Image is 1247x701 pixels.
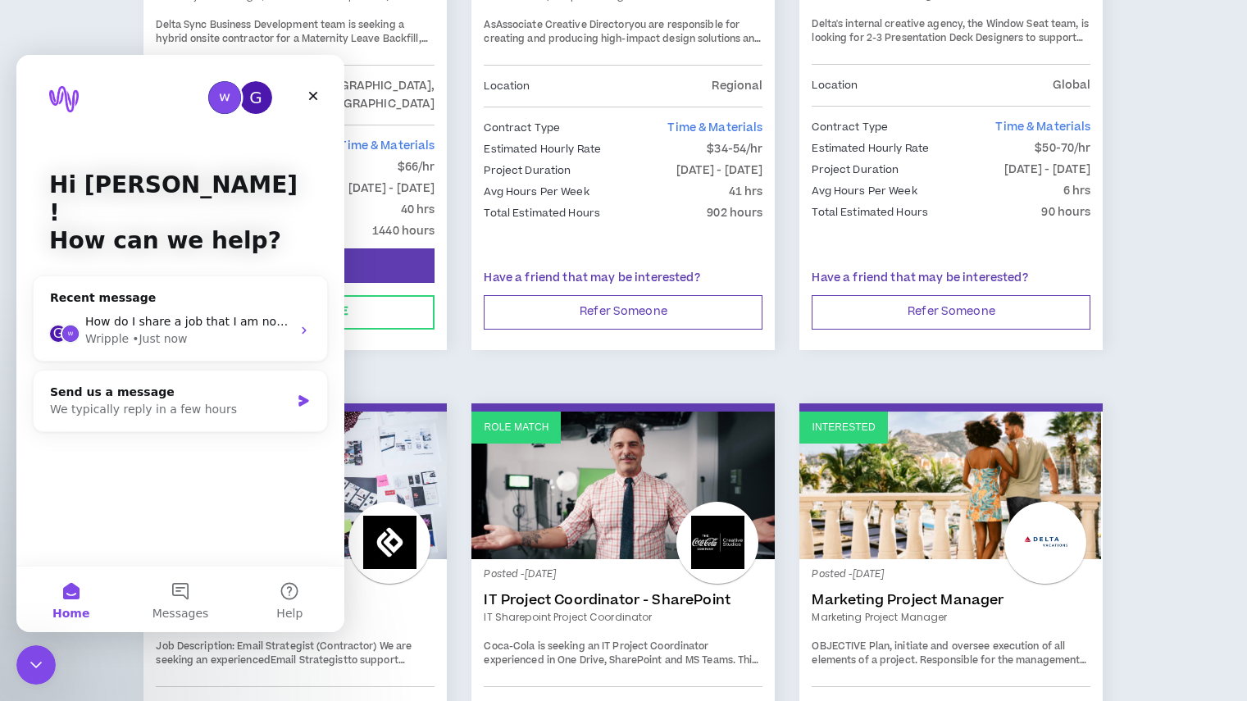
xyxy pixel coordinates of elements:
[372,222,435,240] p: 1440 hours
[16,55,344,632] iframe: Intercom live chat
[339,138,435,154] span: Time & Materials
[1004,161,1091,179] p: [DATE] - [DATE]
[496,18,629,32] strong: Associate Creative Director
[812,295,1090,330] button: Refer Someone
[471,412,775,559] a: Role Match
[484,140,601,158] p: Estimated Hourly Rate
[69,275,112,293] div: Wripple
[32,269,52,289] div: G
[34,329,274,346] div: Send us a message
[812,420,875,435] p: Interested
[812,592,1090,608] a: Marketing Project Manager
[484,420,548,435] p: Role Match
[812,270,1090,287] p: Have a friend that may be interested?
[1063,182,1091,200] p: 6 hrs
[676,162,763,180] p: [DATE] - [DATE]
[667,120,762,136] span: Time & Materials
[799,412,1103,559] a: Interested
[484,204,600,222] p: Total Estimated Hours
[44,269,64,289] img: Morgan avatar
[1053,76,1091,94] p: Global
[401,201,435,219] p: 40 hrs
[484,270,762,287] p: Have a friend that may be interested?
[812,76,858,94] p: Location
[398,158,435,176] p: $66/hr
[116,275,171,293] div: • Just now
[34,234,294,252] div: Recent message
[348,180,435,198] p: [DATE] - [DATE]
[812,640,866,653] span: OBJECTIVE
[156,18,427,75] span: Delta Sync Business Development team is seeking a hybrid onsite contractor for a Maternity Leave ...
[484,162,571,180] p: Project Duration
[271,653,348,667] strong: Email Strategist
[36,553,73,564] span: Home
[484,592,762,608] a: IT Project Coordinator - SharePoint
[484,567,762,582] p: Posted - [DATE]
[812,182,917,200] p: Avg Hours Per Week
[282,26,312,56] div: Close
[260,553,286,564] span: Help
[712,77,762,95] p: Regional
[812,610,1090,625] a: Marketing Project Manager
[16,315,312,377] div: Send us a messageWe typically reply in a few hours
[812,17,1088,75] span: Delta's internal creative agency, the Window Seat team, is looking for 2-3 Presentation Deck Desi...
[812,118,888,136] p: Contract Type
[484,119,560,137] p: Contract Type
[156,640,412,668] span: We are seeking an experienced
[812,139,929,157] p: Estimated Hourly Rate
[33,116,295,172] p: Hi [PERSON_NAME] !
[484,77,530,95] p: Location
[484,610,762,625] a: IT Sharepoint Project Coordinator
[1035,139,1090,157] p: $50-70/hr
[812,567,1090,582] p: Posted - [DATE]
[16,645,56,685] iframe: Intercom live chat
[484,183,589,201] p: Avg Hours Per Week
[33,172,295,200] p: How can we help?
[1041,203,1090,221] p: 90 hours
[17,245,311,306] div: GMorgan avatarHow do I share a job that I am not interested in but the dash board has the "I'm In...
[707,140,762,158] p: $34-54/hr
[156,640,376,653] strong: Job Description: Email Strategist (Contractor)
[729,183,763,201] p: 41 hrs
[219,512,328,577] button: Help
[812,203,928,221] p: Total Estimated Hours
[812,161,899,179] p: Project Duration
[136,553,193,564] span: Messages
[484,18,495,32] span: As
[484,295,762,330] button: Refer Someone
[707,204,762,222] p: 902 hours
[16,221,312,307] div: Recent messageGMorgan avatarHow do I share a job that I am not interested in but the dash board h...
[995,119,1090,135] span: Time & Materials
[34,346,274,363] div: We typically reply in a few hours
[109,512,218,577] button: Messages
